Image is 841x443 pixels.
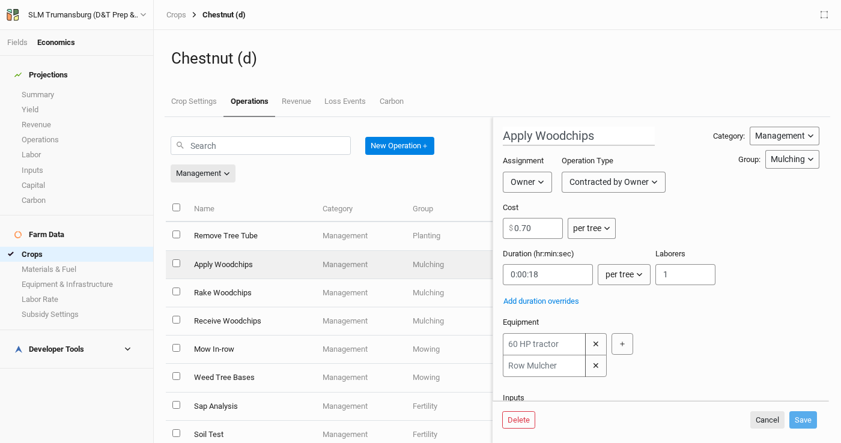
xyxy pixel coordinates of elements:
label: Cost [503,202,518,213]
td: Rake Woodchips [187,279,315,307]
div: SLM Trumansburg (D&T Prep & 15' In-Row Alley-Cropping) [28,9,140,21]
div: Contracted by Owner [569,176,649,188]
button: SLM Trumansburg (D&T Prep & 15' In-Row Alley-Cropping) [6,8,147,22]
input: select this item [172,344,180,352]
td: Management [316,251,406,279]
button: ＋ [612,333,633,355]
button: per tree [598,264,651,285]
div: Developer Tools [14,345,84,354]
button: ✕ [585,355,607,377]
a: Operations [223,87,275,117]
td: Mulching [406,279,496,307]
h1: Chestnut (d) [171,49,824,68]
td: Management [316,364,406,392]
a: Carbon [373,87,410,116]
td: Management [316,279,406,307]
button: Management [750,127,819,145]
label: Laborers [655,249,685,259]
div: Mulching [771,153,805,166]
div: Owner [511,176,535,188]
td: Management [316,222,406,250]
td: Weed Tree Bases [187,364,315,392]
label: Duration (hr:min:sec) [503,249,574,259]
input: select this item [172,401,180,409]
div: Economics [37,37,75,48]
button: New Operation＋ [365,137,434,155]
div: per tree [573,222,601,235]
div: Group: [738,154,761,165]
button: ✕ [585,333,607,355]
label: $ [509,223,513,234]
td: Mulching [406,251,496,279]
td: Management [316,393,406,421]
div: Management [755,130,805,142]
button: Owner [503,172,552,193]
input: select this item [172,316,180,324]
input: select all items [172,203,180,211]
td: Fertility [406,393,496,421]
input: select this item [172,429,180,437]
div: Projections [14,70,68,80]
input: Row Mulcher [503,355,586,377]
th: Group [406,197,496,223]
div: Category: [713,131,745,142]
td: Sap Analysis [187,393,315,421]
div: Management [176,167,221,179]
td: Management [316,336,406,364]
a: Crop Settings [165,87,223,116]
button: Mulching [765,150,819,169]
input: Search [171,136,351,155]
input: select this item [172,288,180,295]
td: Mulching [406,307,496,336]
td: Mowing [406,336,496,364]
td: Management [316,307,406,336]
input: 60 HP tractor [503,333,586,355]
td: Mowing [406,364,496,392]
button: Contracted by Owner [562,172,666,193]
th: Category [316,197,406,223]
button: Management [171,164,235,182]
h4: Developer Tools [7,337,146,361]
input: select this item [172,372,180,380]
a: Revenue [275,87,318,116]
button: Add duration overrides [503,295,580,308]
a: Fields [7,38,28,47]
a: Loss Events [318,87,372,116]
button: per tree [568,218,616,239]
a: Crops [166,10,186,20]
td: Remove Tree Tube [187,222,315,250]
td: Planting [406,222,496,250]
input: select this item [172,231,180,238]
div: Farm Data [14,230,64,240]
td: Mow In-row [187,336,315,364]
label: Operation Type [562,155,613,166]
input: select this item [172,259,180,267]
td: Apply Woodchips [187,251,315,279]
input: 12:34:56 [503,264,593,285]
label: Inputs [503,393,524,403]
div: Chestnut (d) [186,10,246,20]
input: Operation name [503,127,655,146]
div: per tree [606,268,634,281]
label: Equipment [503,317,539,328]
td: Receive Woodchips [187,307,315,336]
th: Name [187,197,315,223]
label: Assignment [503,155,544,166]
